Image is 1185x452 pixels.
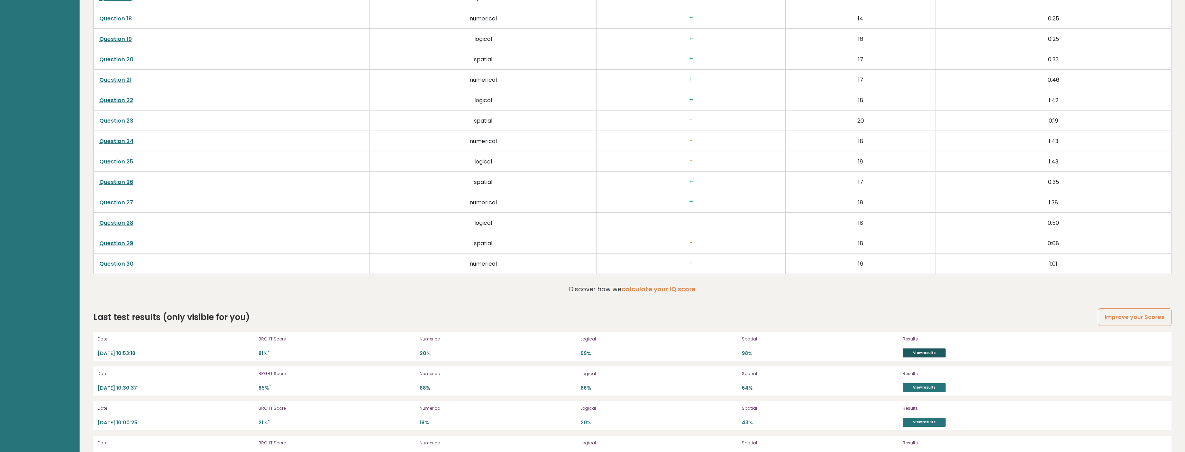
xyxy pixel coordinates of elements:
p: [DATE] 10:53:18 [98,350,255,357]
p: Date [98,336,255,342]
h3: - [602,260,780,267]
p: Discover how we [569,284,695,294]
p: BRGHT Score [258,336,416,342]
td: 0:33 [936,49,1171,70]
td: 1:38 [936,192,1171,213]
p: [DATE] 10:00:25 [98,419,255,426]
h3: - [602,137,780,144]
td: numerical [370,192,597,213]
a: Question 30 [99,260,134,268]
p: BRGHT Score [258,440,416,446]
p: Spatial [742,371,899,377]
td: spatial [370,110,597,131]
td: 18 [785,131,936,151]
p: 64% [742,385,899,391]
td: logical [370,90,597,110]
td: 1:42 [936,90,1171,110]
p: BRGHT Score [258,371,416,377]
h3: - [602,219,780,226]
a: View results [903,383,946,392]
td: 19 [785,151,936,172]
p: 99% [581,350,738,357]
p: 20% [581,419,738,426]
td: numerical [370,254,597,274]
td: 0:25 [936,8,1171,29]
p: 81% [258,350,416,357]
h3: + [602,15,780,22]
td: 16 [785,29,936,49]
a: Question 19 [99,35,132,43]
p: 86% [581,385,738,391]
p: Results [903,371,975,377]
td: 17 [785,172,936,192]
td: logical [370,213,597,233]
h3: + [602,35,780,42]
h2: Last test results (only visible for you) [93,311,250,324]
a: Question 24 [99,137,134,145]
td: numerical [370,8,597,29]
p: Results [903,336,975,342]
td: 1:43 [936,151,1171,172]
p: Logical [581,405,738,411]
a: Question 20 [99,55,134,63]
h3: - [602,239,780,247]
p: Spatial [742,440,899,446]
p: Numerical [420,405,577,411]
a: View results [903,418,946,427]
p: Numerical [420,371,577,377]
a: Question 22 [99,96,133,104]
a: Question 25 [99,158,133,166]
td: 0:35 [936,172,1171,192]
a: Question 23 [99,117,133,125]
a: Question 29 [99,239,133,247]
td: 20 [785,110,936,131]
a: Question 27 [99,198,133,206]
h3: + [602,178,780,185]
p: Spatial [742,336,899,342]
td: 14 [785,8,936,29]
p: [DATE] 10:30:37 [98,385,255,391]
td: spatial [370,49,597,70]
td: 18 [785,192,936,213]
td: 17 [785,70,936,90]
p: 85% [258,385,416,391]
td: 1:01 [936,254,1171,274]
p: BRGHT Score [258,405,416,411]
p: Date [98,371,255,377]
p: 20% [420,350,577,357]
a: Question 26 [99,178,133,186]
h3: - [602,117,780,124]
p: Numerical [420,336,577,342]
p: Logical [581,440,738,446]
p: Results [903,405,975,411]
td: 0:46 [936,70,1171,90]
p: Numerical [420,440,577,446]
td: numerical [370,70,597,90]
p: 43% [742,419,899,426]
p: Logical [581,336,738,342]
a: calculate your IQ score [621,285,695,293]
p: 21% [258,419,416,426]
td: 1:43 [936,131,1171,151]
a: Question 21 [99,76,132,84]
td: numerical [370,131,597,151]
td: logical [370,151,597,172]
p: Logical [581,371,738,377]
td: spatial [370,172,597,192]
p: Date [98,440,255,446]
h3: + [602,55,780,63]
p: Spatial [742,405,899,411]
a: Question 18 [99,15,132,23]
p: Date [98,405,255,411]
h3: - [602,158,780,165]
td: 0:08 [936,233,1171,254]
a: Question 28 [99,219,133,227]
h3: + [602,198,780,206]
td: spatial [370,233,597,254]
td: 0:19 [936,110,1171,131]
a: Improve your Scores [1098,308,1171,326]
h3: + [602,76,780,83]
a: View results [903,348,946,357]
p: Results [903,440,975,446]
td: 0:50 [936,213,1171,233]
